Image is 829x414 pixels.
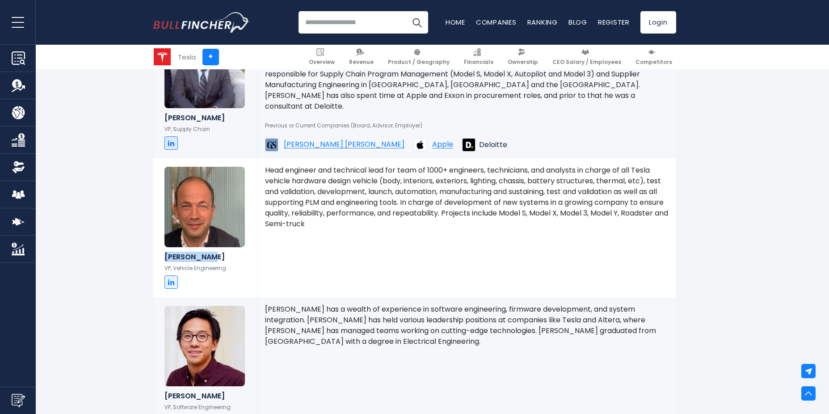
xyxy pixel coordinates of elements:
[153,12,249,33] a: Go to homepage
[164,167,245,247] img: Lars Moravy
[527,17,558,27] a: Ranking
[464,59,493,66] span: Financials
[640,11,676,34] a: Login
[345,45,378,69] a: Revenue
[479,140,507,150] span: Deloitte
[164,404,246,411] p: VP, Software Engineering
[432,141,453,148] span: Apple
[598,17,630,27] a: Register
[384,45,454,69] a: Product / Geography
[164,114,246,122] h6: [PERSON_NAME]
[462,138,476,152] img: Deloitte
[460,45,497,69] a: Financials
[265,122,669,129] p: Previous or Current Companies (Board, Advisor, Employer)
[178,52,196,62] div: Tesla
[265,138,278,152] img: Goldman Sachs
[631,45,676,69] a: Competitors
[153,12,250,33] img: Bullfincher logo
[305,45,339,69] a: Overview
[406,11,428,34] button: Search
[265,138,404,152] a: [PERSON_NAME] [PERSON_NAME]
[12,161,25,174] img: Ownership
[552,59,621,66] span: CEO Salary / Employees
[164,265,246,272] p: VP, Vehicle Engineering
[568,17,587,27] a: Blog
[476,17,517,27] a: Companies
[508,59,538,66] span: Ownership
[265,165,669,229] p: Head engineer and technical lead for team of 1000+ engineers, technicians, and analysts in charge...
[284,141,404,148] span: [PERSON_NAME] [PERSON_NAME]
[309,59,335,66] span: Overview
[164,306,245,386] img: David Lau
[349,59,374,66] span: Revenue
[265,304,669,347] p: [PERSON_NAME] has a wealth of experience in software engineering, firmware development, and syste...
[164,253,246,261] h6: [PERSON_NAME]
[202,49,219,65] a: +
[635,59,672,66] span: Competitors
[164,126,246,133] p: VP, Supply Chain
[154,48,171,65] img: TSLA logo
[446,17,465,27] a: Home
[548,45,625,69] a: CEO Salary / Employees
[164,392,246,400] h6: [PERSON_NAME]
[388,59,450,66] span: Product / Geography
[413,138,427,152] img: Apple
[504,45,542,69] a: Ownership
[413,138,453,152] a: Apple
